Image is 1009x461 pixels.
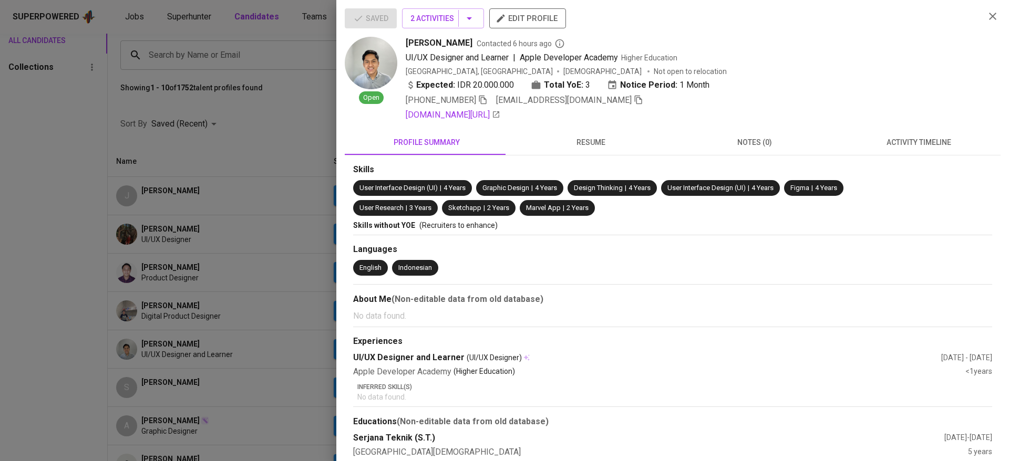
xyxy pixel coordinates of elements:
span: 2 Activities [410,12,476,25]
span: 4 Years [751,184,774,192]
div: Languages [353,244,992,256]
div: About Me [353,293,992,306]
span: 4 Years [629,184,651,192]
div: [GEOGRAPHIC_DATA][DEMOGRAPHIC_DATA] [353,446,968,458]
span: User Research [359,204,404,212]
span: Skills without YOE [353,221,415,229]
div: Skills [353,164,992,176]
span: | [406,203,407,213]
span: | [440,183,441,193]
div: English [359,263,382,273]
span: activity timeline [843,136,994,149]
span: Open [359,93,384,103]
div: Apple Developer Academy [353,366,965,378]
span: Design Thinking [574,184,623,192]
span: 3 [585,79,590,91]
span: | [748,183,749,193]
span: User Interface Design (UI) [667,184,746,192]
div: Indonesian [398,263,432,273]
b: Notice Period: [620,79,677,91]
b: (Non-editable data from old database) [397,416,549,426]
span: | [513,51,516,64]
span: Higher Education [621,54,677,62]
span: 2 Years [567,204,589,212]
div: <1 years [965,366,992,378]
span: resume [515,136,666,149]
div: Experiences [353,336,992,348]
span: [DEMOGRAPHIC_DATA] [563,66,643,77]
span: Figma [790,184,809,192]
span: 3 Years [409,204,431,212]
span: User Interface Design (UI) [359,184,438,192]
div: UI/UX Designer and Learner [353,352,941,364]
span: notes (0) [679,136,830,149]
b: Expected: [416,79,455,91]
span: Sketchapp [448,204,481,212]
span: profile summary [351,136,502,149]
span: UI/UX Designer and Learner [406,53,509,62]
span: | [811,183,813,193]
span: Contacted 6 hours ago [477,38,565,49]
span: (Recruiters to enhance) [419,221,498,229]
span: [PHONE_NUMBER] [406,95,476,105]
div: Educations [353,415,992,428]
span: Apple Developer Academy [520,53,618,62]
p: Inferred Skill(s) [357,382,992,392]
button: edit profile [489,8,566,28]
div: [GEOGRAPHIC_DATA], [GEOGRAPHIC_DATA] [406,66,553,77]
img: 496ea9d43064d9b3545aa6207ce0ebdc.jpg [345,37,397,89]
span: 4 Years [815,184,837,192]
span: [EMAIL_ADDRESS][DOMAIN_NAME] [496,95,632,105]
a: [DOMAIN_NAME][URL] [406,109,500,121]
span: | [625,183,626,193]
div: IDR 20.000.000 [406,79,514,91]
span: 4 Years [535,184,557,192]
div: [DATE] - [DATE] [941,352,992,363]
p: No data found. [353,310,992,322]
p: Not open to relocation [654,66,727,77]
span: | [531,183,533,193]
span: Graphic Design [482,184,529,192]
span: Marvel App [526,204,561,212]
span: edit profile [498,12,558,25]
span: | [563,203,564,213]
div: 1 Month [607,79,709,91]
span: 4 Years [444,184,466,192]
div: Serjana Teknik (S.T.) [353,432,944,444]
div: 5 years [968,446,992,458]
span: [DATE] - [DATE] [944,433,992,442]
p: No data found. [357,392,992,402]
button: 2 Activities [402,8,484,28]
a: edit profile [489,14,566,22]
span: | [483,203,485,213]
p: (Higher Education) [454,366,515,378]
span: (UI/UX Designer) [467,352,522,363]
b: Total YoE: [544,79,583,91]
svg: By Batam recruiter [554,38,565,49]
span: 2 Years [487,204,509,212]
span: [PERSON_NAME] [406,37,472,49]
b: (Non-editable data from old database) [392,294,543,304]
